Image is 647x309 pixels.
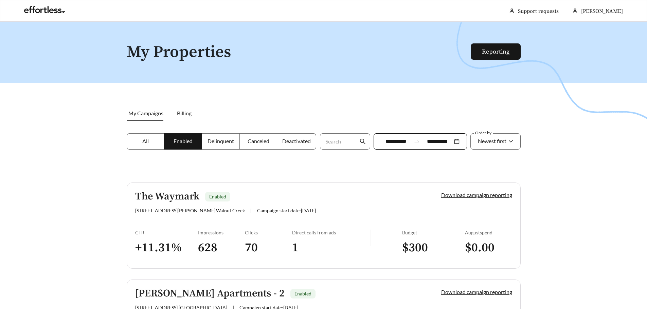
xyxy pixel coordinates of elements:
span: Newest first [478,138,506,144]
span: Billing [177,110,192,116]
div: August spend [465,230,512,235]
div: Direct calls from ads [292,230,371,235]
span: Campaign start date: [DATE] [257,208,316,213]
span: Delinquent [208,138,234,144]
h3: $ 300 [402,240,465,255]
div: Clicks [245,230,292,235]
h5: The Waymark [135,191,199,202]
h5: [PERSON_NAME] Apartments - 2 [135,288,285,299]
span: Enabled [209,194,226,199]
span: to [414,138,420,144]
span: Enabled [294,291,311,296]
h3: $ 0.00 [465,240,512,255]
div: Impressions [198,230,245,235]
div: Budget [402,230,465,235]
img: line [371,230,371,246]
span: Canceled [248,138,269,144]
a: Download campaign reporting [441,192,512,198]
h1: My Properties [127,43,471,61]
span: | [250,208,252,213]
h3: + 11.31 % [135,240,198,255]
a: Support requests [518,8,559,15]
span: [PERSON_NAME] [581,8,623,15]
h3: 628 [198,240,245,255]
h3: 1 [292,240,371,255]
h3: 70 [245,240,292,255]
div: CTR [135,230,198,235]
span: swap-right [414,138,420,144]
a: The WaymarkEnabled[STREET_ADDRESS][PERSON_NAME],Walnut Creek|Campaign start date:[DATE]Download c... [127,182,521,269]
a: Download campaign reporting [441,289,512,295]
a: Reporting [482,48,509,56]
span: Enabled [174,138,193,144]
span: Deactivated [282,138,311,144]
button: Reporting [471,43,521,60]
span: [STREET_ADDRESS][PERSON_NAME] , Walnut Creek [135,208,245,213]
span: search [360,138,366,144]
span: All [142,138,149,144]
span: My Campaigns [128,110,163,116]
